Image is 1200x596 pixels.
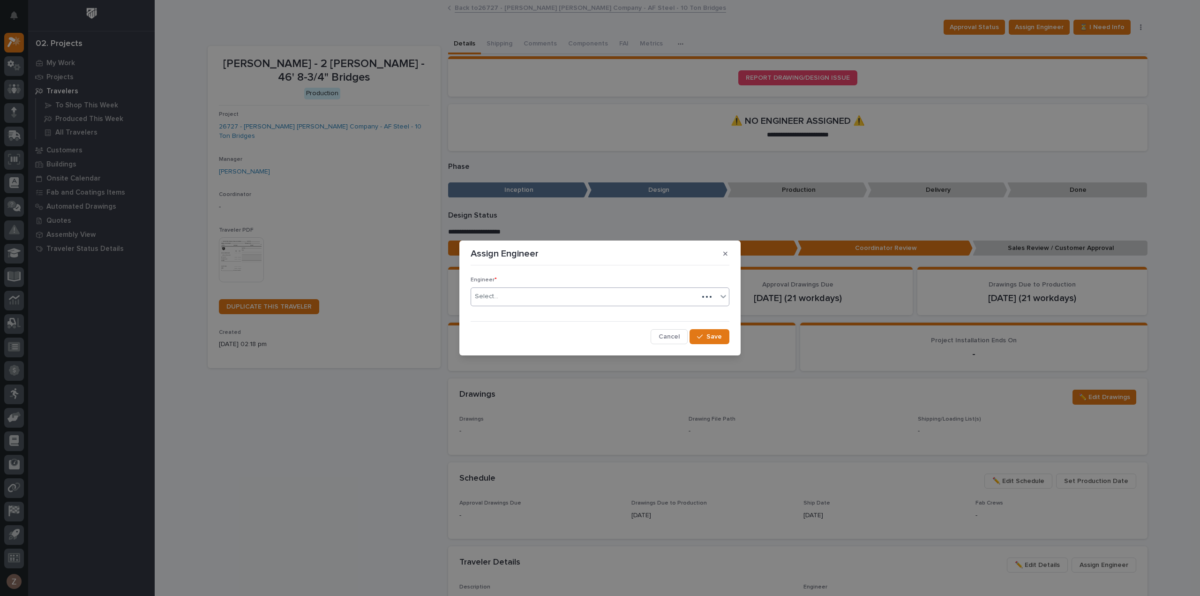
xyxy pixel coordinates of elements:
[471,248,539,259] p: Assign Engineer
[651,329,688,344] button: Cancel
[471,277,497,283] span: Engineer
[475,292,498,302] div: Select...
[706,332,722,341] span: Save
[659,332,680,341] span: Cancel
[690,329,729,344] button: Save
